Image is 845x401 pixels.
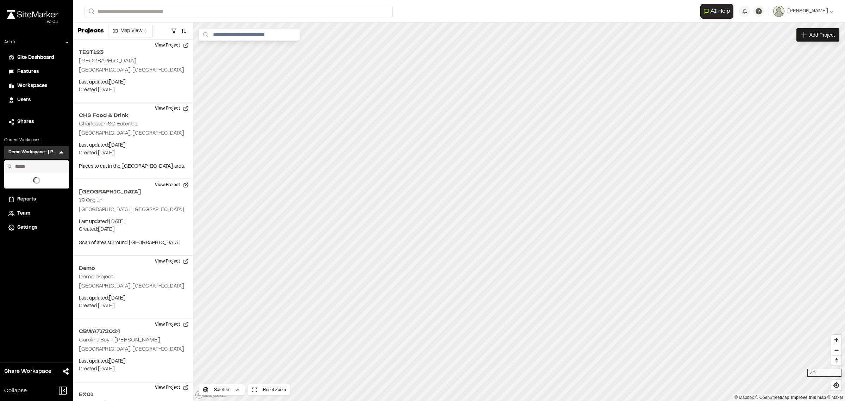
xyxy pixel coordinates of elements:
[79,79,187,86] p: Last updated: [DATE]
[809,31,835,38] span: Add Project
[79,218,187,226] p: Last updated: [DATE]
[755,395,789,400] a: OpenStreetMap
[151,40,193,51] button: View Project
[151,179,193,191] button: View Project
[831,380,841,390] button: Find my location
[17,224,37,232] span: Settings
[17,82,47,90] span: Workspaces
[8,149,58,156] h3: Demo Workspace- [PERSON_NAME]
[700,4,736,19] div: Open AI Assistant
[831,345,841,355] button: Zoom out
[700,4,733,19] button: Open AI Assistant
[8,54,65,62] a: Site Dashboard
[773,6,834,17] button: [PERSON_NAME]
[79,111,187,120] h2: CHS Food & Drink
[199,384,245,395] button: Satellite
[79,163,187,171] p: Places to eat in the [GEOGRAPHIC_DATA] area.
[17,118,34,126] span: Shares
[807,369,841,377] div: 3 mi
[8,68,65,76] a: Features
[791,395,826,400] a: Map feedback
[84,6,97,17] button: Search
[79,48,187,57] h2: TEST123
[8,96,65,104] a: Users
[79,346,187,353] p: [GEOGRAPHIC_DATA], [GEOGRAPHIC_DATA]
[151,256,193,267] button: View Project
[7,19,58,25] div: Oh geez...please don't...
[79,206,187,214] p: [GEOGRAPHIC_DATA], [GEOGRAPHIC_DATA]
[8,210,65,217] a: Team
[77,26,104,36] p: Projects
[8,196,65,203] a: Reports
[79,358,187,365] p: Last updated: [DATE]
[79,198,102,203] h2: 19 Crg Ln
[734,395,754,400] a: Mapbox
[17,210,30,217] span: Team
[4,387,27,395] span: Collapse
[79,338,160,343] h2: Carolina Bay - [PERSON_NAME]
[79,130,187,137] p: [GEOGRAPHIC_DATA], [GEOGRAPHIC_DATA]
[831,335,841,345] button: Zoom in
[79,390,187,399] h2: EX01
[79,67,187,74] p: [GEOGRAPHIC_DATA], [GEOGRAPHIC_DATA]
[4,39,17,45] p: Admin
[4,367,51,376] span: Share Workspace
[8,118,65,126] a: Shares
[7,10,58,19] img: rebrand.png
[79,283,187,290] p: [GEOGRAPHIC_DATA], [GEOGRAPHIC_DATA]
[79,58,136,63] h2: [GEOGRAPHIC_DATA]
[79,122,137,127] h2: Charleston SC Eateries
[79,142,187,149] p: Last updated: [DATE]
[827,395,843,400] a: Maxar
[151,382,193,393] button: View Project
[79,274,113,279] h2: Demo project
[787,7,828,15] span: [PERSON_NAME]
[17,68,39,76] span: Features
[79,149,187,157] p: Created: [DATE]
[79,264,187,273] h2: Demo
[79,86,187,94] p: Created: [DATE]
[79,188,187,196] h2: [GEOGRAPHIC_DATA]
[79,295,187,302] p: Last updated: [DATE]
[831,355,841,365] button: Reset bearing to north
[248,384,290,395] button: Reset Zoom
[8,82,65,90] a: Workspaces
[79,327,187,336] h2: CBWA7172024
[711,7,730,16] span: AI Help
[773,6,784,17] img: User
[17,54,54,62] span: Site Dashboard
[79,226,187,234] p: Created: [DATE]
[4,137,69,143] p: Current Workspace
[8,224,65,232] a: Settings
[151,103,193,114] button: View Project
[17,96,31,104] span: Users
[151,319,193,330] button: View Project
[195,391,226,399] a: Mapbox logo
[79,365,187,373] p: Created: [DATE]
[17,196,36,203] span: Reports
[79,239,187,247] p: Scan of area surround [GEOGRAPHIC_DATA].
[79,302,187,310] p: Created: [DATE]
